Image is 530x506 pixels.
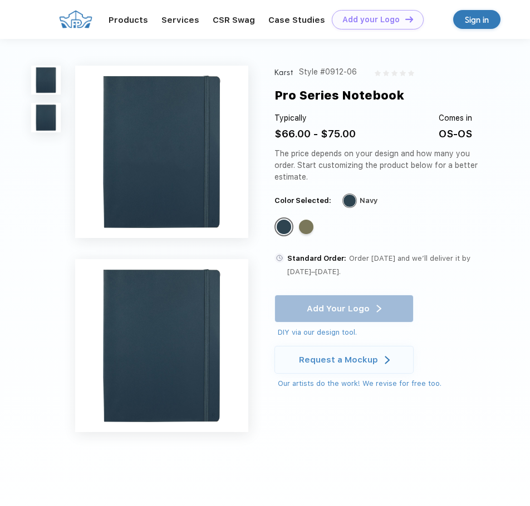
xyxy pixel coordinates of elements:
img: gray_star.svg [400,70,406,76]
a: Sign in [453,10,500,29]
img: FP-CROWN.png [59,10,92,28]
img: func=resize&h=640 [75,259,248,432]
img: DT [405,16,413,22]
div: Our artists do the work! We revise for free too. [278,378,492,389]
a: Services [161,15,199,25]
img: func=resize&h=100 [31,66,61,95]
div: Add your Logo [342,15,400,24]
div: OS-OS [439,126,472,141]
div: Request a Mockup [299,354,378,365]
div: Sign in [465,13,489,26]
div: Color Selected: [274,195,331,206]
div: Karst [274,66,293,79]
div: Comes in [439,112,492,124]
a: Products [109,15,148,25]
div: DIY via our design tool. [278,327,492,338]
img: white arrow [385,356,390,364]
img: standard order [274,253,284,263]
a: CSR Swag [213,15,255,25]
div: Typically [274,112,356,124]
img: gray_star.svg [408,70,414,76]
img: gray_star.svg [375,70,381,76]
div: $66.00 - $75.00 [274,126,356,141]
div: The price depends on your design and how many you order. Start customizing the product below for ... [274,148,492,183]
span: Standard Order: [287,254,346,262]
span: Order [DATE] and we’ll deliver it by [DATE]–[DATE]. [287,254,470,276]
img: func=resize&h=640 [75,66,248,239]
div: Olive [299,220,313,234]
div: Style #0912-06 [299,66,357,79]
img: gray_star.svg [383,70,389,76]
div: Navy [277,220,291,234]
div: Navy [360,195,378,206]
img: gray_star.svg [391,70,397,76]
div: Pro Series Notebook [274,87,404,105]
img: func=resize&h=100 [31,103,61,132]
